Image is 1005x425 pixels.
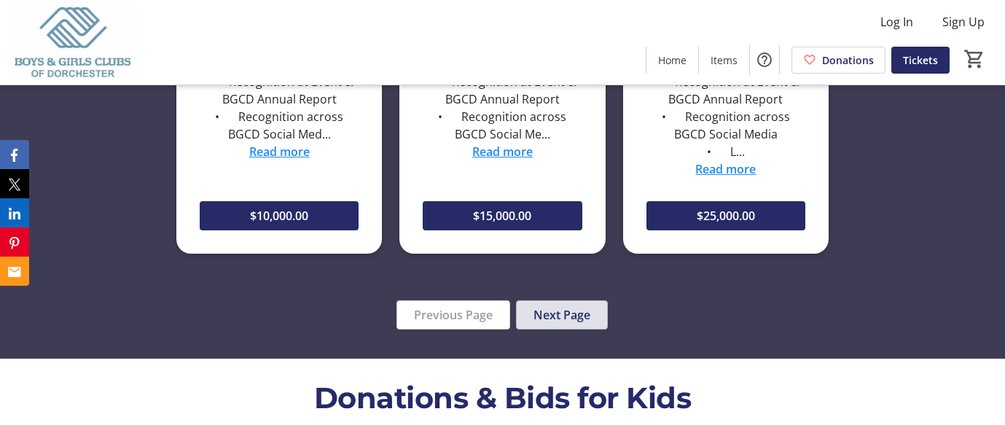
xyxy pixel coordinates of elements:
button: $25,000.00 [646,201,805,230]
button: $10,000.00 [200,201,359,230]
a: Read more [249,144,310,160]
img: Boys & Girls Clubs of Dorchester's Logo [9,6,138,79]
span: Next Page [533,306,590,324]
span: Sign Up [942,13,985,31]
button: Help [750,45,779,74]
button: Log In [869,10,925,34]
a: Donations [791,47,885,74]
button: Sign Up [931,10,996,34]
span: Items [711,52,738,68]
span: Log In [880,13,913,31]
a: Home [646,47,698,74]
span: $15,000.00 [473,207,531,225]
span: $25,000.00 [697,207,755,225]
span: Home [658,52,687,68]
p: Donations & Bids for Kids [176,376,829,420]
button: $15,000.00 [423,201,582,230]
span: Donations [822,52,874,68]
button: Next Page [516,300,608,330]
a: Read more [472,144,533,160]
button: Cart [961,46,988,72]
a: Tickets [891,47,950,74]
a: Items [699,47,749,74]
span: $10,000.00 [250,207,308,225]
a: Read more [695,161,756,177]
span: Tickets [903,52,938,68]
